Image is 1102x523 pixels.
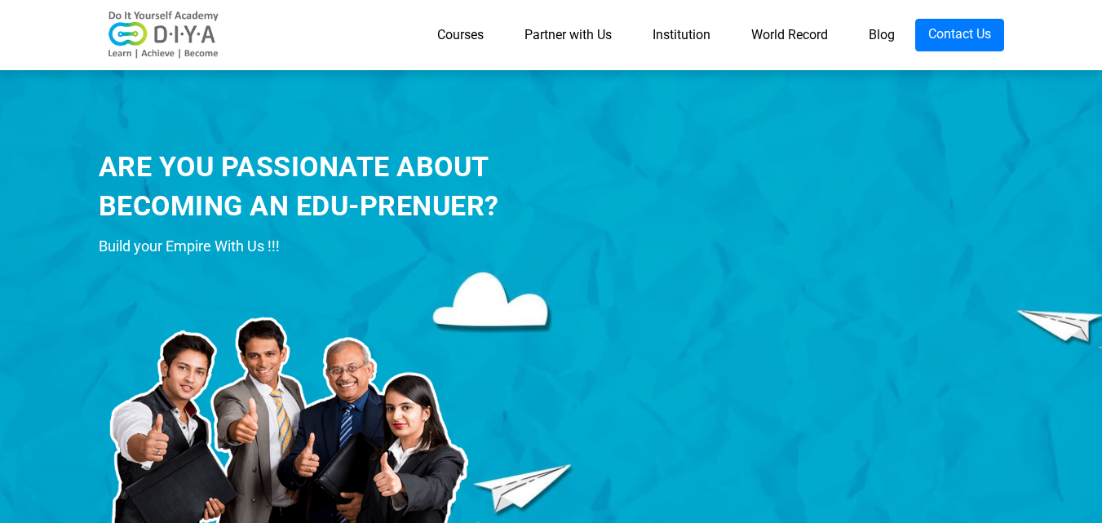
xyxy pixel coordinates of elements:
[504,19,632,51] a: Partner with Us
[99,148,617,225] div: ARE YOU PASSIONATE ABOUT BECOMING AN EDU-PRENUER?
[848,19,915,51] a: Blog
[417,19,504,51] a: Courses
[632,19,731,51] a: Institution
[99,11,229,60] img: logo-v2.png
[731,19,848,51] a: World Record
[99,234,617,259] div: Build your Empire With Us !!!
[915,19,1004,51] a: Contact Us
